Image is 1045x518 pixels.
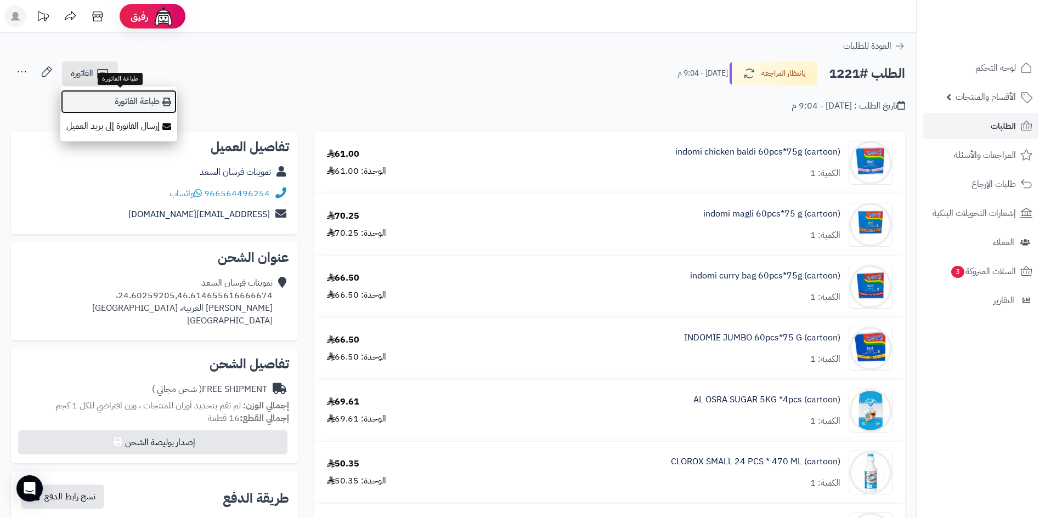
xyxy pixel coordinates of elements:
[327,272,359,284] div: 66.50
[327,148,359,161] div: 61.00
[327,413,386,425] div: الوحدة: 69.61
[20,140,289,153] h2: تفاصيل العميل
[849,389,892,432] img: 1747423075-61eTFA9P4wL._AC_SL1411-90x90.jpg
[92,277,273,327] div: تموينات فرسان السعد 24.60259205,46.614655616666674، [PERSON_NAME] الغربية، [GEOGRAPHIC_DATA] [GEO...
[792,100,905,112] div: تاريخ الطلب : [DATE] - 9:04 م
[923,55,1038,81] a: لوحة التحكم
[327,210,359,223] div: 70.25
[991,118,1016,134] span: الطلبات
[843,39,891,53] span: العودة للطلبات
[810,229,840,242] div: الكمية: 1
[327,475,386,487] div: الوحدة: 50.35
[152,383,202,396] span: ( شحن مجاني )
[204,187,270,200] a: 966564496254
[20,251,289,264] h2: عنوان الشحن
[677,68,728,79] small: [DATE] - 9:04 م
[55,399,241,412] span: لم تقم بتحديد أوزان للمنتجات ، وزن افتراضي للكل 1 كجم
[128,208,270,221] a: [EMAIL_ADDRESS][DOMAIN_NAME]
[693,394,840,406] a: AL OSRA SUGAR 5KG *4pcs (cartoon)
[60,89,177,114] a: طباعة الفاتورة
[950,264,1016,279] span: السلات المتروكة
[923,142,1038,168] a: المراجعات والأسئلة
[810,477,840,489] div: الكمية: 1
[849,203,892,247] img: 1747282501-49GxOi1ivnSFmiOaJUuMSRkWbJcibU5M-90x90.jpg
[810,167,840,180] div: الكمية: 1
[849,327,892,371] img: 1747283225-Screenshot%202025-05-15%20072245-90x90.jpg
[810,291,840,304] div: الكمية: 1
[131,10,148,23] span: رفيق
[703,208,840,220] a: indomi magli 60pcs*75 g (cartoon)
[849,265,892,309] img: 1747282742-cBKr205nrT5egUPiDKnJpiw0sXX7VmPF-90x90.jpg
[971,177,1016,192] span: طلبات الإرجاع
[327,334,359,346] div: 66.50
[327,396,359,408] div: 69.61
[98,73,143,85] div: طباعة الفاتورة
[923,200,1038,226] a: إشعارات التحويلات البنكية
[843,39,905,53] a: العودة للطلبات
[993,235,1014,250] span: العملاء
[243,399,289,412] strong: إجمالي الوزن:
[223,492,289,505] h2: طريقة الدفع
[29,5,57,30] a: تحديثات المنصة
[923,287,1038,314] a: التقارير
[829,62,905,85] h2: الطلب #1221
[327,458,359,470] div: 50.35
[849,141,892,185] img: 1747282053-5ABykeYswuxMuW5FNwWNxRuGnPYpgwDk-90x90.jpg
[933,206,1016,221] span: إشعارات التحويلات البنكية
[60,114,177,139] a: إرسال الفاتورة إلى بريد العميل
[810,415,840,428] div: الكمية: 1
[954,147,1016,163] span: المراجعات والأسئلة
[18,430,287,454] button: إصدار بوليصة الشحن
[923,171,1038,197] a: طلبات الإرجاع
[21,485,104,509] button: نسخ رابط الدفع
[923,229,1038,255] a: العملاء
[71,67,93,80] span: الفاتورة
[327,227,386,240] div: الوحدة: 70.25
[975,60,1016,76] span: لوحة التحكم
[208,412,289,425] small: 16 قطعة
[200,166,271,179] a: تموينات فرسان السعد
[20,357,289,371] h2: تفاصيل الشحن
[44,490,95,503] span: نسخ رابط الدفع
[327,289,386,301] div: الوحدة: 66.50
[730,62,817,85] button: بانتظار المراجعة
[993,293,1014,308] span: التقارير
[956,89,1016,105] span: الأقسام والمنتجات
[951,265,965,278] span: 3
[327,351,386,363] div: الوحدة: 66.50
[327,165,386,178] div: الوحدة: 61.00
[152,5,174,27] img: ai-face.png
[671,456,840,468] a: CLOROX SMALL 24 PCS * 470 ML (cartoon)
[152,383,267,396] div: FREE SHIPMENT
[690,270,840,282] a: indomi curry bag 60pcs*75g (cartoon)
[675,146,840,158] a: indomi chicken baldi 60pcs*75g (cartoon)
[810,353,840,366] div: الكمية: 1
[240,412,289,425] strong: إجمالي القطع:
[923,258,1038,284] a: السلات المتروكة3
[923,113,1038,139] a: الطلبات
[970,14,1035,37] img: logo-2.png
[16,475,43,502] div: Open Intercom Messenger
[62,61,118,86] a: الفاتورة
[170,187,202,200] a: واتساب
[684,332,840,344] a: INDOMIE JUMBO 60pcs*75 G (cartoon)
[849,451,892,494] img: 1747509950-624IMVTqmDvOIApcdwR6TtxocSN0VFLI-90x90.jpg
